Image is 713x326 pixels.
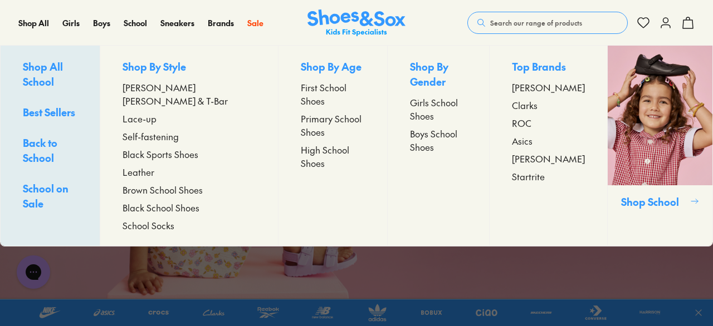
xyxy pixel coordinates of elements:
a: Girls [62,17,80,29]
span: Leather [123,165,154,179]
span: Self-fastening [123,130,179,143]
span: Startrite [512,170,545,183]
a: Shoes & Sox [307,9,406,37]
span: Search our range of products [490,18,582,28]
a: Back to School [23,135,77,167]
a: Lace-up [123,112,256,125]
a: High School Shoes [301,143,365,170]
a: Leather [123,165,256,179]
a: Startrite [512,170,585,183]
a: [PERSON_NAME] [PERSON_NAME] & T-Bar [123,81,256,107]
a: Boys [93,17,110,29]
a: Black Sports Shoes [123,147,256,161]
p: Top Brands [512,59,585,76]
span: School on Sale [23,181,69,210]
span: Clarks [512,98,538,112]
a: Sneakers [160,17,194,29]
a: Best Sellers [23,105,77,122]
span: Shop All [18,17,49,28]
button: Search our range of products [467,12,628,34]
a: Shop All [18,17,49,29]
a: Clarks [512,98,585,112]
a: ROC [512,116,585,130]
a: Asics [512,134,585,147]
span: School Socks [123,219,174,232]
span: ROC [512,116,531,130]
a: Brands [208,17,234,29]
a: School on Sale [23,181,77,213]
span: Back to School [23,136,57,165]
a: Shop All School [23,59,77,91]
a: School Socks [123,219,256,232]
span: Brown School Shoes [123,183,203,196]
a: Shop School [607,46,712,246]
span: Boys [93,17,110,28]
a: Primary School Shoes [301,112,365,139]
span: Shop All School [23,60,63,88]
p: Shop By Gender [410,59,466,91]
img: SNS_10_2.png [608,46,712,185]
a: Sale [247,17,263,29]
iframe: Gorgias live chat messenger [11,251,56,293]
img: SNS_Logo_Responsive.svg [307,9,406,37]
span: Lace-up [123,112,157,125]
a: Black School Shoes [123,201,256,214]
span: Brands [208,17,234,28]
a: Brown School Shoes [123,183,256,196]
p: Shop School [621,194,686,209]
a: [PERSON_NAME] [512,152,585,165]
span: School [124,17,147,28]
span: Asics [512,134,533,147]
a: First School Shoes [301,81,365,107]
span: Girls [62,17,80,28]
a: Girls School Shoes [410,96,466,122]
span: Sale [247,17,263,28]
p: Shop By Style [123,59,256,76]
a: School [124,17,147,29]
a: [PERSON_NAME] [512,81,585,94]
span: Best Sellers [23,105,75,119]
span: Sneakers [160,17,194,28]
a: Self-fastening [123,130,256,143]
p: Shop By Age [301,59,365,76]
a: Boys School Shoes [410,127,466,154]
span: Black School Shoes [123,201,199,214]
span: Black Sports Shoes [123,147,198,161]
